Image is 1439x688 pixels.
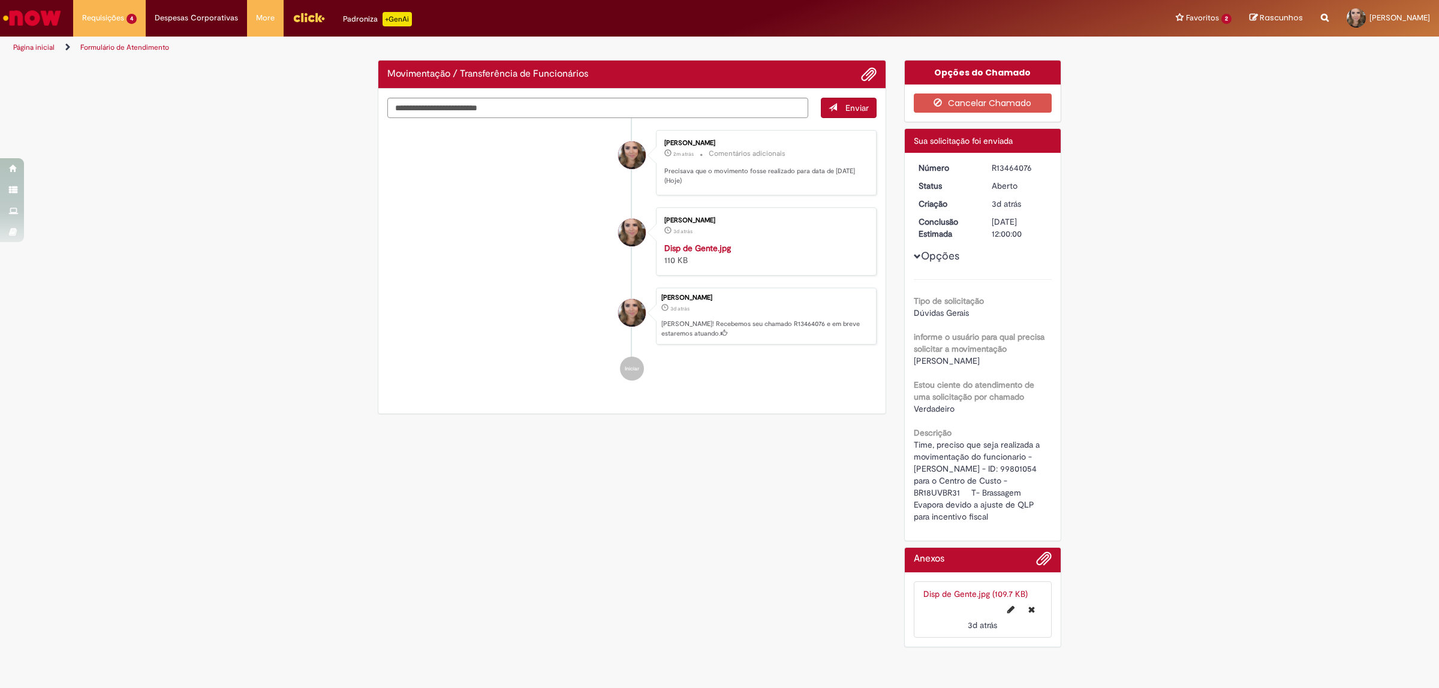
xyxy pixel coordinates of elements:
ul: Trilhas de página [9,37,950,59]
span: Despesas Corporativas [155,12,238,24]
span: Sua solicitação foi enviada [914,135,1013,146]
div: 110 KB [664,242,864,266]
div: Padroniza [343,12,412,26]
dt: Status [910,180,983,192]
h2: Movimentação / Transferência de Funcionários Histórico de tíquete [387,69,588,80]
button: Excluir Disp de Gente.jpg [1021,600,1042,619]
span: Enviar [845,102,869,113]
div: Aberto [992,180,1047,192]
a: Página inicial [13,43,55,52]
span: Dúvidas Gerais [914,307,969,318]
a: Formulário de Atendimento [80,43,169,52]
div: Marianne De Arruda [618,219,646,246]
button: Cancelar Chamado [914,93,1052,113]
div: [PERSON_NAME] [664,140,864,147]
div: [PERSON_NAME] [664,217,864,224]
span: Requisições [82,12,124,24]
b: Estou ciente do atendimento de uma solicitação por chamado [914,379,1034,402]
time: 29/08/2025 19:03:14 [992,198,1021,209]
time: 01/09/2025 08:50:07 [673,150,694,158]
div: R13464076 [992,162,1047,174]
button: Adicionar anexos [861,67,877,82]
span: [PERSON_NAME] [914,355,980,366]
p: +GenAi [383,12,412,26]
dt: Criação [910,198,983,210]
span: Time, preciso que seja realizada a movimentação do funcionario -[PERSON_NAME] - ID: 99801054 para... [914,439,1042,522]
div: [PERSON_NAME] [661,294,870,301]
button: Enviar [821,98,877,118]
span: 3d atrás [968,620,997,630]
time: 29/08/2025 19:03:12 [968,620,997,630]
dt: Conclusão Estimada [910,216,983,240]
ul: Histórico de tíquete [387,118,877,393]
span: 3d atrás [992,198,1021,209]
span: [PERSON_NAME] [1369,13,1430,23]
div: Marianne De Arruda [618,299,646,327]
span: 2m atrás [673,150,694,158]
span: More [256,12,275,24]
a: Disp de Gente.jpg [664,243,731,254]
p: Precisava que o movimento fosse realizado para data de [DATE] (Hoje) [664,167,864,185]
span: 3d atrás [670,305,690,312]
textarea: Digite sua mensagem aqui... [387,98,808,119]
b: Descrição [914,427,952,438]
span: 2 [1221,14,1232,24]
b: informe o usuário para qual precisa solicitar a movimentação [914,331,1044,354]
h2: Anexos [914,554,944,565]
button: Adicionar anexos [1036,551,1052,572]
button: Editar nome de arquivo Disp de Gente.jpg [1000,600,1022,619]
div: 29/08/2025 19:03:14 [992,198,1047,210]
p: [PERSON_NAME]! Recebemos seu chamado R13464076 e em breve estaremos atuando. [661,319,870,338]
div: Opções do Chamado [905,61,1061,85]
div: Marianne De Arruda [618,141,646,169]
a: Disp de Gente.jpg (109.7 KB) [923,589,1028,599]
time: 29/08/2025 19:03:14 [670,305,690,312]
dt: Número [910,162,983,174]
span: 4 [127,14,137,24]
small: Comentários adicionais [709,149,785,159]
b: Tipo de solicitação [914,295,984,306]
div: [DATE] 12:00:00 [992,216,1047,240]
span: Rascunhos [1260,12,1303,23]
span: 3d atrás [673,228,693,235]
span: Verdadeiro [914,403,955,414]
time: 29/08/2025 19:03:12 [673,228,693,235]
img: click_logo_yellow_360x200.png [293,8,325,26]
img: ServiceNow [1,6,63,30]
li: Marianne De Arruda [387,288,877,345]
span: Favoritos [1186,12,1219,24]
a: Rascunhos [1250,13,1303,24]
